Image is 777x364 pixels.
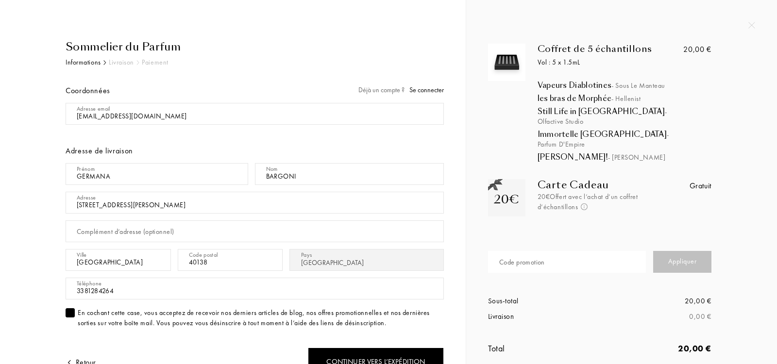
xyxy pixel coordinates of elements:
div: Sous-total [488,296,600,307]
img: info_voucher.png [581,203,588,210]
div: Vol : 5 x 1.5mL [538,57,675,67]
div: Carte Cadeau [538,179,656,191]
div: Informations [66,57,101,67]
div: Code postal [189,250,218,259]
div: Livraison [109,57,134,67]
div: Coffret de 5 échantillons [538,44,675,54]
div: Appliquer [653,251,711,273]
img: gift_n.png [488,179,503,191]
div: Complément d’adresse (optionnel) [77,227,174,237]
img: quit_onboard.svg [748,22,755,29]
div: Déjà un compte ? [358,85,444,95]
span: - Hellenist [611,94,641,103]
span: - [PERSON_NAME] [608,153,665,162]
span: - Sous le Manteau [611,81,665,90]
span: Se connecter [409,85,444,94]
div: Immortelle [GEOGRAPHIC_DATA] [538,130,729,149]
div: Adresse email [77,104,110,113]
div: Nom [266,165,278,173]
div: les bras de Morphée [538,94,729,103]
div: Still Life in [GEOGRAPHIC_DATA] [538,107,729,126]
div: Coordonnées [66,85,110,97]
div: 20€ [494,191,519,208]
div: Téléphone [77,279,101,288]
div: En cochant cette case, vous acceptez de recevoir nos derniers articles de blog, nos offres promot... [78,308,444,328]
div: Vapeurs Diablotines [538,81,729,90]
div: Ville [77,250,87,259]
img: box_5.svg [490,46,523,79]
div: 20€ Offert avec l’achat d’un coffret d’échantillons [538,192,656,212]
div: Gratuit [690,180,711,192]
div: Livraison [488,311,600,322]
div: [PERSON_NAME]! [538,152,729,162]
div: Code promotion [499,257,545,267]
div: 20,00 € [683,44,711,55]
div: Pays [301,250,312,259]
div: Adresse de livraison [66,145,444,157]
div: Adresse [77,193,96,202]
img: arr_black.svg [103,60,106,65]
div: Sommelier du Parfum [66,39,444,55]
img: arr_grey.svg [136,60,139,65]
div: 0,00 € [600,311,711,322]
div: Paiement [142,57,168,67]
div: 20,00 € [600,296,711,307]
div: Prénom [77,165,95,173]
div: 20,00 € [600,342,711,355]
div: Total [488,342,600,355]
